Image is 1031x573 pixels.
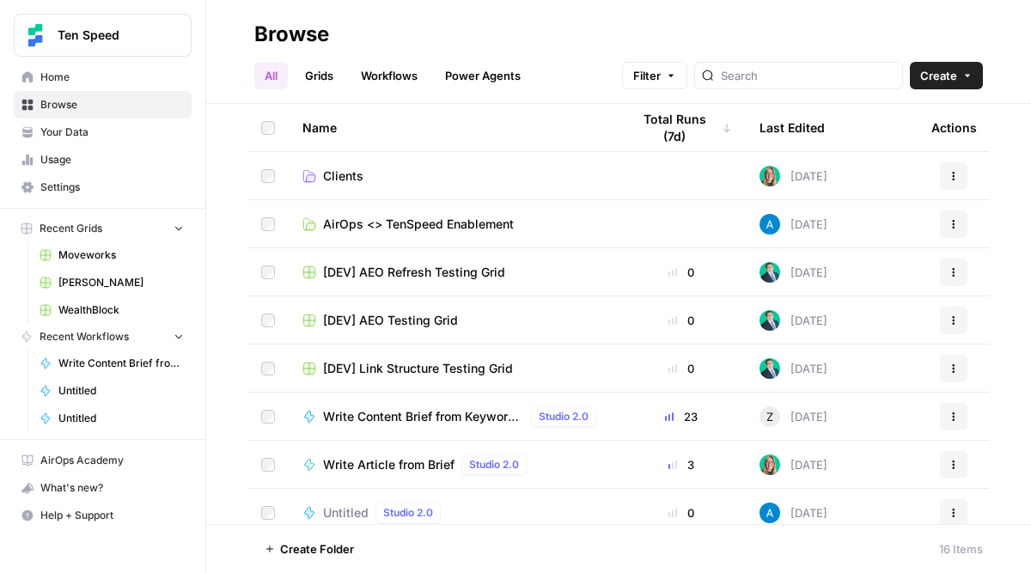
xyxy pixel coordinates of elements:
img: Ten Speed Logo [20,20,51,51]
span: AirOps <> TenSpeed Enablement [323,216,514,233]
input: Search [721,67,895,84]
a: Clients [302,168,603,185]
span: Ten Speed [58,27,162,44]
span: Studio 2.0 [539,409,589,424]
span: Write Content Brief from Keyword [DEV] [323,408,524,425]
a: Write Content Brief from Keyword [DEV] [32,350,192,377]
div: [DATE] [760,406,827,427]
span: Studio 2.0 [383,505,433,521]
div: 23 [631,408,732,425]
div: What's new? [15,475,191,501]
div: 16 Items [939,540,983,558]
img: clj2pqnt5d80yvglzqbzt3r6x08a [760,454,780,475]
div: [DATE] [760,310,827,331]
span: [PERSON_NAME] [58,275,184,290]
a: UntitledStudio 2.0 [302,503,603,523]
div: [DATE] [760,454,827,475]
button: What's new? [14,474,192,502]
img: loq7q7lwz012dtl6ci9jrncps3v6 [760,358,780,379]
span: Settings [40,180,184,195]
div: 0 [631,264,732,281]
a: [PERSON_NAME] [32,269,192,296]
span: Untitled [58,383,184,399]
a: [DEV] AEO Testing Grid [302,312,603,329]
div: Total Runs (7d) [631,104,732,151]
span: Help + Support [40,508,184,523]
span: Create [920,67,957,84]
a: Write Content Brief from Keyword [DEV]Studio 2.0 [302,406,603,427]
a: WealthBlock [32,296,192,324]
button: Help + Support [14,502,192,529]
button: Recent Grids [14,216,192,241]
a: Untitled [32,405,192,432]
img: loq7q7lwz012dtl6ci9jrncps3v6 [760,262,780,283]
a: [DEV] AEO Refresh Testing Grid [302,264,603,281]
div: [DATE] [760,262,827,283]
div: 0 [631,504,732,521]
button: Create Folder [254,535,364,563]
span: Untitled [323,504,369,521]
button: Recent Workflows [14,324,192,350]
div: 0 [631,312,732,329]
span: WealthBlock [58,302,184,318]
a: AirOps <> TenSpeed Enablement [302,216,603,233]
div: [DATE] [760,358,827,379]
div: Name [302,104,603,151]
span: Recent Workflows [40,329,129,344]
button: Filter [622,62,687,89]
a: Untitled [32,377,192,405]
div: Browse [254,21,329,48]
img: clj2pqnt5d80yvglzqbzt3r6x08a [760,166,780,186]
span: Your Data [40,125,184,140]
a: Settings [14,174,192,201]
a: Write Article from BriefStudio 2.0 [302,454,603,475]
div: 0 [631,360,732,377]
span: [DEV] Link Structure Testing Grid [323,360,513,377]
a: AirOps Academy [14,447,192,474]
a: Moveworks [32,241,192,269]
span: [DEV] AEO Testing Grid [323,312,458,329]
a: Usage [14,146,192,174]
span: Home [40,70,184,85]
button: Workspace: Ten Speed [14,14,192,57]
img: o3cqybgnmipr355j8nz4zpq1mc6x [760,214,780,235]
span: Filter [633,67,661,84]
div: [DATE] [760,503,827,523]
a: [DEV] Link Structure Testing Grid [302,360,603,377]
span: Write Content Brief from Keyword [DEV] [58,356,184,371]
a: Your Data [14,119,192,146]
span: Untitled [58,411,184,426]
div: 3 [631,456,732,473]
img: loq7q7lwz012dtl6ci9jrncps3v6 [760,310,780,331]
div: Last Edited [760,104,825,151]
div: Actions [931,104,977,151]
span: Moveworks [58,247,184,263]
img: o3cqybgnmipr355j8nz4zpq1mc6x [760,503,780,523]
span: Clients [323,168,363,185]
span: Create Folder [280,540,354,558]
a: Power Agents [435,62,531,89]
div: [DATE] [760,214,827,235]
a: Grids [295,62,344,89]
a: Workflows [351,62,428,89]
button: Create [910,62,983,89]
span: AirOps Academy [40,453,184,468]
span: Usage [40,152,184,168]
div: [DATE] [760,166,827,186]
span: Recent Grids [40,221,102,236]
a: All [254,62,288,89]
span: Browse [40,97,184,113]
a: Home [14,64,192,91]
span: Studio 2.0 [469,457,519,472]
a: Browse [14,91,192,119]
span: Z [766,408,773,425]
span: Write Article from Brief [323,456,454,473]
span: [DEV] AEO Refresh Testing Grid [323,264,505,281]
